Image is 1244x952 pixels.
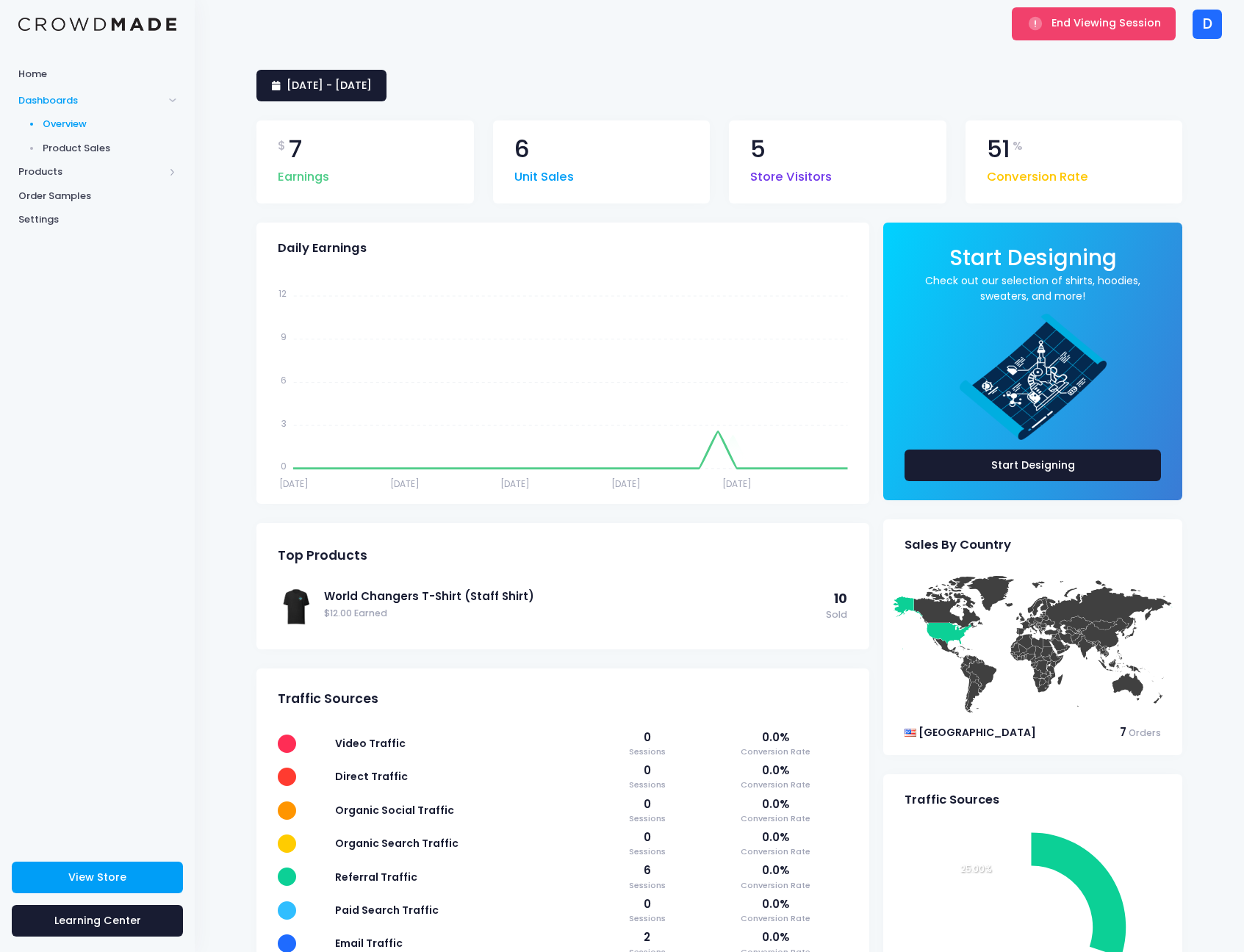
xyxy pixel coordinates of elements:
span: 2 [604,929,689,945]
span: Organic Search Traffic [335,836,459,851]
span: 6 [604,862,689,879]
span: Product Sales [43,141,177,156]
span: 0 [604,796,689,812]
span: 0.0% [704,896,847,912]
span: Conversion Rate [987,161,1088,187]
span: Traffic Sources [278,691,378,707]
span: Sessions [604,812,689,825]
span: 0 [604,896,689,912]
span: Sold [826,608,847,622]
span: Email Traffic [335,936,403,951]
span: [GEOGRAPHIC_DATA] [918,725,1036,740]
tspan: 6 [281,373,287,386]
span: Dashboards [18,93,164,108]
span: 0.0% [704,762,847,779]
a: Learning Center [12,905,183,937]
span: Conversion Rate [704,746,847,758]
tspan: [DATE] [390,477,420,489]
span: $12.00 Earned [324,607,819,621]
a: Start Designing [905,450,1161,481]
span: Conversion Rate [704,779,847,791]
tspan: 0 [281,460,287,472]
span: Organic Social Traffic [335,803,454,818]
span: Learning Center [54,913,141,928]
span: Top Products [278,548,367,563]
span: 0.0% [704,729,847,746]
span: Settings [18,212,176,227]
span: Sessions [604,845,689,858]
tspan: 12 [278,287,287,300]
span: Paid Search Traffic [335,903,439,917]
span: Earnings [278,161,329,187]
span: Store Visitors [750,161,832,187]
a: Start Designing [949,255,1117,269]
span: Sessions [604,912,689,925]
span: $ [278,137,286,155]
span: 0.0% [704,829,847,845]
span: Unit Sales [514,161,574,187]
span: Conversion Rate [704,812,847,825]
span: End Viewing Session [1051,15,1161,30]
span: Conversion Rate [704,845,847,858]
span: Home [18,67,176,82]
span: Conversion Rate [704,912,847,925]
span: Conversion Rate [704,879,847,892]
span: [DATE] - [DATE] [287,78,372,93]
span: 0 [604,729,689,746]
a: [DATE] - [DATE] [256,70,386,101]
button: End Viewing Session [1012,7,1176,40]
span: Overview [43,117,177,131]
span: Sessions [604,746,689,758]
span: 10 [834,590,847,607]
span: % [1013,137,1023,155]
span: Sales By Country [905,538,1011,552]
tspan: 9 [281,331,287,343]
div: D [1193,10,1222,39]
span: Orders [1129,726,1161,739]
span: Referral Traffic [335,870,417,884]
tspan: [DATE] [722,477,752,489]
img: Logo [18,18,176,32]
tspan: [DATE] [611,477,641,489]
span: 5 [750,137,766,162]
span: Daily Earnings [278,241,367,256]
span: Products [18,165,164,179]
tspan: [DATE] [279,477,309,489]
span: 0.0% [704,796,847,812]
span: Direct Traffic [335,769,408,784]
a: World Changers T-Shirt (Staff Shirt) [324,588,819,605]
span: 51 [987,137,1010,162]
a: Check out our selection of shirts, hoodies, sweaters, and more! [905,273,1161,304]
span: Order Samples [18,189,176,203]
span: 0 [604,829,689,845]
a: View Store [12,862,183,893]
span: 7 [1120,724,1126,740]
span: View Store [68,870,126,884]
span: Start Designing [949,242,1117,273]
span: Sessions [604,879,689,892]
span: 7 [289,137,302,162]
span: 6 [514,137,530,162]
span: Traffic Sources [905,793,999,807]
span: 0 [604,762,689,779]
span: Video Traffic [335,736,406,751]
tspan: [DATE] [500,477,530,489]
tspan: 3 [281,416,287,429]
span: 0.0% [704,929,847,945]
span: 0.0% [704,862,847,879]
span: Sessions [604,779,689,791]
